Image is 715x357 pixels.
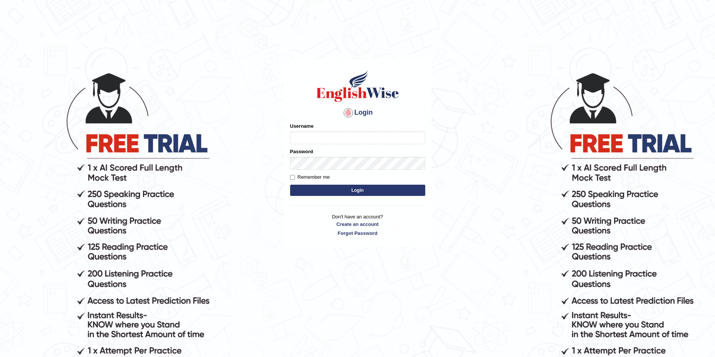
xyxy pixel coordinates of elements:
[290,185,425,196] button: Login
[290,122,314,130] label: Username
[290,175,295,180] input: Remember me
[290,148,313,155] label: Password
[290,230,425,237] a: Forgot Password
[290,107,425,119] h4: Login
[290,213,425,236] p: Don't have an account?
[315,69,400,103] img: Logo of English Wise sign in for intelligent practice with AI
[290,221,425,228] a: Create an account
[290,173,330,181] label: Remember me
